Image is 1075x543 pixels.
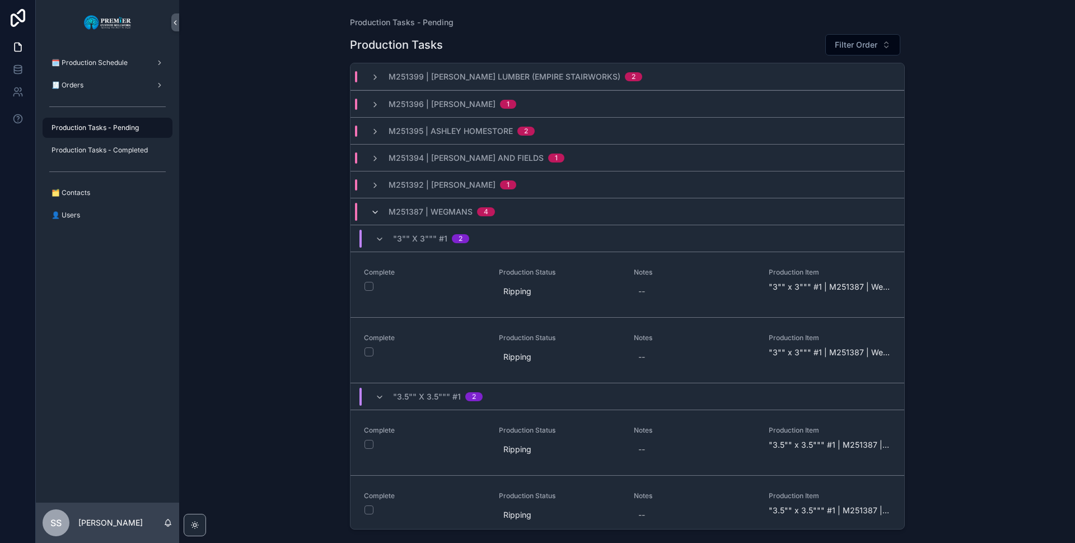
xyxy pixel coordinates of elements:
span: 🗂️ Contacts [52,188,90,197]
a: 👤 Users [43,205,172,225]
span: Production Status [499,491,620,500]
span: Ripping [503,509,616,521]
span: Ripping [503,444,616,455]
span: 👤 Users [52,211,80,220]
span: M251392 | [PERSON_NAME] [389,179,496,191]
div: -- [638,351,645,363]
div: 1 [507,180,510,189]
span: Production Item [769,333,890,342]
span: "3.5"" x 3.5""" #1 | M251387 | Wegmans [769,439,890,451]
span: 🧾 Orders [52,81,83,90]
span: Filter Order [835,39,877,50]
span: Complete [364,333,485,342]
span: M251394 | [PERSON_NAME] and Fields [389,152,544,164]
a: CompleteProduction StatusRippingNotes--Production Item"3.5"" x 3.5""" #1 | M251387 | Wegmans [350,410,904,475]
div: -- [638,444,645,455]
span: Production Tasks - Completed [52,146,148,155]
div: 1 [507,100,510,109]
span: "3.5"" x 3.5""" #1 | M251387 | Wegmans [769,505,890,516]
a: Production Tasks - Pending [43,118,172,138]
img: App logo [83,13,132,31]
span: Production Item [769,426,890,435]
span: Production Item [769,268,890,277]
span: SS [50,516,62,530]
a: 🗂️ Contacts [43,183,172,203]
span: M251396 | [PERSON_NAME] [389,99,496,110]
span: M251387 | Wegmans [389,206,473,217]
span: Complete [364,491,485,500]
div: 4 [484,207,488,216]
a: Production Tasks - Completed [43,140,172,160]
span: 🗓️ Production Schedule [52,58,128,67]
span: Notes [634,426,755,435]
span: Ripping [503,351,616,363]
a: 🧾 Orders [43,75,172,95]
span: M251395 | Ashley Homestore [389,126,513,137]
span: Notes [634,333,755,342]
span: "3"" x 3""" #1 | M251387 | Wegmans [769,281,890,293]
div: 2 [632,72,635,81]
div: -- [638,286,645,297]
button: Select Button [825,34,900,55]
h1: Production Tasks [350,37,443,53]
a: CompleteProduction StatusRippingNotes--Production Item"3"" x 3""" #1 | M251387 | Wegmans [350,317,904,383]
div: 1 [555,154,558,163]
span: Production Item [769,491,890,500]
div: 2 [472,392,476,401]
span: Production Status [499,333,620,342]
span: Production Status [499,426,620,435]
span: "3.5"" x 3.5""" #1 [393,391,461,402]
div: scrollable content [36,45,179,240]
a: Production Tasks - Pending [350,17,454,28]
span: "3"" x 3""" #1 | M251387 | Wegmans [769,347,890,358]
span: Production Status [499,268,620,277]
span: Complete [364,268,485,277]
div: -- [638,509,645,521]
span: Production Tasks - Pending [52,123,139,132]
span: Notes [634,491,755,500]
p: [PERSON_NAME] [78,517,143,528]
span: "3"" x 3""" #1 [393,233,447,244]
span: Complete [364,426,485,435]
span: Ripping [503,286,616,297]
span: M251399 | [PERSON_NAME] Lumber (Empire Stairworks) [389,71,620,82]
div: 2 [524,127,528,136]
div: 2 [459,234,462,243]
a: 🗓️ Production Schedule [43,53,172,73]
a: CompleteProduction StatusRippingNotes--Production Item"3"" x 3""" #1 | M251387 | Wegmans [350,252,904,317]
a: CompleteProduction StatusRippingNotes--Production Item"3.5"" x 3.5""" #1 | M251387 | Wegmans [350,475,904,541]
span: Notes [634,268,755,277]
